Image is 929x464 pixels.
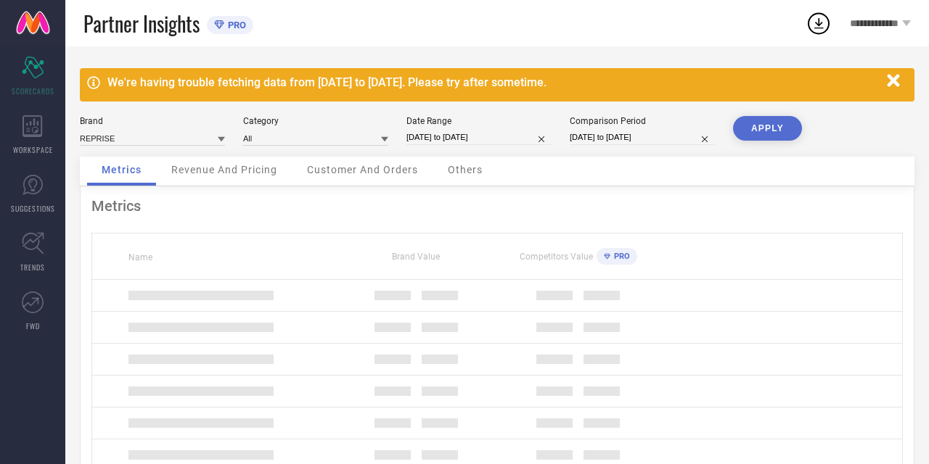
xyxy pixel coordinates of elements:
span: SCORECARDS [12,86,54,96]
input: Select comparison period [570,130,715,145]
span: Name [128,252,152,262]
span: Customer And Orders [307,164,418,175]
div: Date Range [406,116,552,126]
div: Open download list [806,10,832,36]
span: PRO [610,252,630,261]
span: WORKSPACE [13,144,53,155]
span: SUGGESTIONS [11,203,55,214]
span: Brand Value [392,252,440,262]
div: Category [243,116,388,126]
span: FWD [26,320,40,331]
span: Partner Insights [83,9,200,38]
div: We're having trouble fetching data from [DATE] to [DATE]. Please try after sometime. [107,75,880,89]
span: Competitors Value [520,252,593,262]
span: Revenue And Pricing [171,164,277,175]
span: Metrics [102,164,142,175]
button: APPLY [733,116,802,141]
div: Metrics [91,197,903,215]
span: PRO [224,20,246,30]
input: Select date range [406,130,552,145]
div: Comparison Period [570,116,715,126]
span: TRENDS [20,262,45,273]
span: Others [448,164,483,175]
div: Brand [80,116,225,126]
